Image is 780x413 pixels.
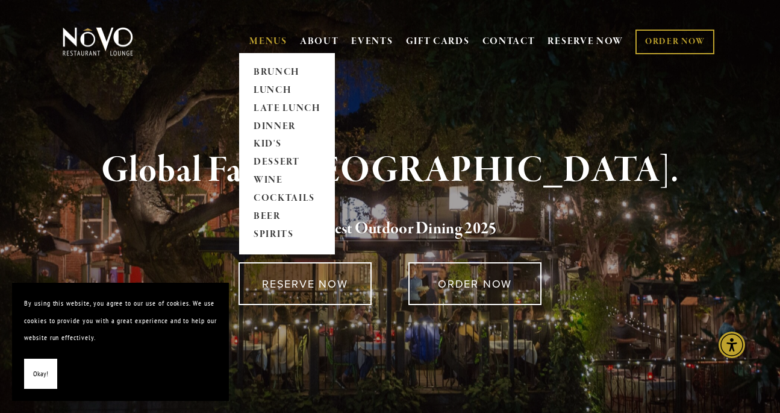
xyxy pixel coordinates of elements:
section: Cookie banner [12,283,229,401]
img: Novo Restaurant &amp; Lounge [60,27,136,57]
a: CONTACT [482,30,535,53]
a: ABOUT [300,36,339,48]
a: SPIRITS [249,226,325,244]
span: Okay! [33,365,48,383]
a: COCKTAILS [249,190,325,208]
a: GIFT CARDS [406,30,470,53]
a: RESERVE NOW [548,30,623,53]
a: ORDER NOW [635,30,714,54]
a: DESSERT [249,154,325,172]
a: WINE [249,172,325,190]
strong: Global Fare. [GEOGRAPHIC_DATA]. [101,148,679,194]
a: BRUNCH [249,63,325,81]
a: LUNCH [249,81,325,99]
a: BEER [249,208,325,226]
a: ORDER NOW [408,262,541,305]
a: LATE LUNCH [249,99,325,118]
a: RESERVE NOW [239,262,372,305]
div: Accessibility Menu [719,332,745,358]
a: DINNER [249,118,325,136]
a: Voted Best Outdoor Dining 202 [283,218,488,241]
a: MENUS [249,36,287,48]
a: EVENTS [351,36,393,48]
h2: 5 [80,216,700,242]
a: KID'S [249,136,325,154]
p: By using this website, you agree to our use of cookies. We use cookies to provide you with a grea... [24,295,217,347]
button: Okay! [24,359,57,389]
